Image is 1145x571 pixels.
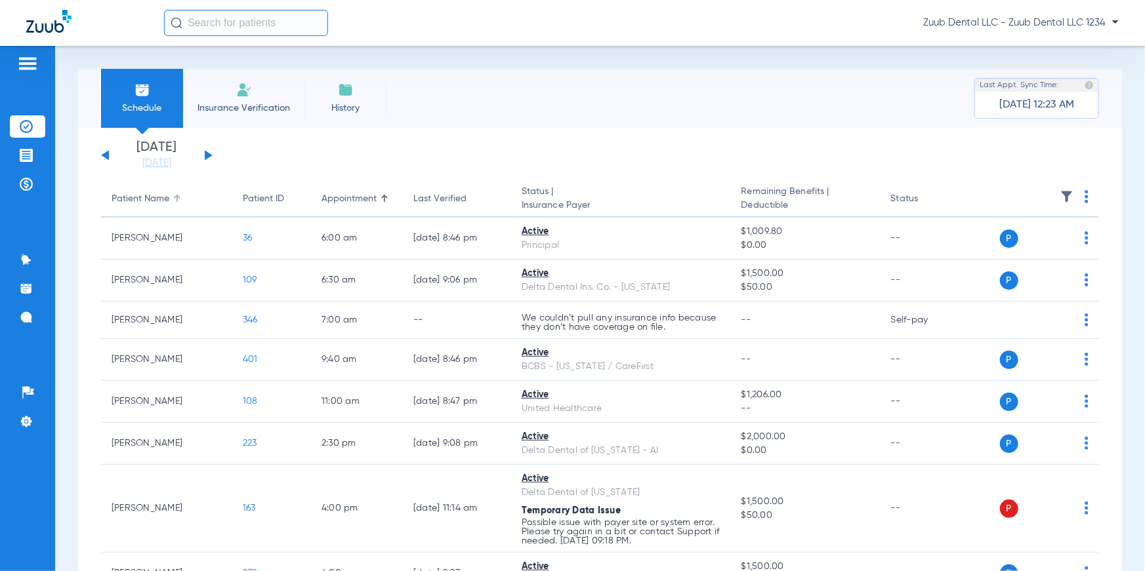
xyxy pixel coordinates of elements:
[1085,231,1089,245] img: group-dot-blue.svg
[413,192,501,206] div: Last Verified
[236,82,252,98] img: Manual Insurance Verification
[1000,351,1018,369] span: P
[731,181,881,218] th: Remaining Benefits |
[311,465,403,553] td: 4:00 PM
[338,82,354,98] img: History
[243,439,257,448] span: 223
[741,225,870,239] span: $1,009.80
[881,218,969,260] td: --
[322,192,377,206] div: Appointment
[741,199,870,212] span: Deductible
[101,302,232,339] td: [PERSON_NAME]
[101,260,232,302] td: [PERSON_NAME]
[413,192,467,206] div: Last Verified
[101,423,232,465] td: [PERSON_NAME]
[243,355,258,364] span: 401
[881,181,969,218] th: Status
[243,503,256,513] span: 163
[1000,229,1018,248] span: P
[403,218,511,260] td: [DATE] 8:46 PM
[1079,508,1145,571] div: Chat Widget
[311,423,403,465] td: 2:30 PM
[1085,353,1089,366] img: group-dot-blue.svg
[112,192,222,206] div: Patient Name
[522,346,720,360] div: Active
[17,56,38,71] img: hamburger-icon
[1085,313,1089,326] img: group-dot-blue.svg
[511,181,731,218] th: Status |
[311,339,403,381] td: 9:40 AM
[522,388,720,402] div: Active
[111,102,173,115] span: Schedule
[522,313,720,332] p: We couldn’t pull any insurance info because they don’t have coverage on file.
[171,17,182,29] img: Search Icon
[741,495,870,509] span: $1,500.00
[741,444,870,458] span: $0.00
[403,260,511,302] td: [DATE] 9:06 PM
[522,225,720,239] div: Active
[741,267,870,281] span: $1,500.00
[741,388,870,402] span: $1,206.00
[311,218,403,260] td: 6:00 AM
[243,192,284,206] div: Patient ID
[923,16,1119,30] span: Zuub Dental LLC - Zuub Dental LLC 1234
[311,381,403,423] td: 11:00 AM
[135,82,150,98] img: Schedule
[980,79,1058,92] span: Last Appt. Sync Time:
[403,381,511,423] td: [DATE] 8:47 PM
[522,472,720,486] div: Active
[243,397,258,406] span: 108
[881,260,969,302] td: --
[403,339,511,381] td: [DATE] 8:46 PM
[403,465,511,553] td: [DATE] 11:14 AM
[243,315,258,325] span: 346
[1000,271,1018,290] span: P
[741,315,751,325] span: --
[1085,81,1094,90] img: last sync help info
[999,98,1074,111] span: [DATE] 12:23 AM
[1060,190,1073,203] img: filter.svg
[322,192,392,206] div: Appointment
[881,302,969,339] td: Self-pay
[1000,435,1018,453] span: P
[101,339,232,381] td: [PERSON_NAME]
[741,402,870,416] span: --
[164,10,328,36] input: Search for patients
[522,267,720,281] div: Active
[522,239,720,252] div: Principal
[311,260,403,302] td: 6:30 AM
[1000,500,1018,518] span: P
[1085,395,1089,408] img: group-dot-blue.svg
[1085,190,1089,203] img: group-dot-blue.svg
[26,10,72,33] img: Zuub Logo
[881,465,969,553] td: --
[881,381,969,423] td: --
[881,339,969,381] td: --
[101,218,232,260] td: [PERSON_NAME]
[522,486,720,500] div: Delta Dental of [US_STATE]
[522,444,720,458] div: Delta Dental of [US_STATE] - AI
[117,141,196,170] li: [DATE]
[1000,393,1018,411] span: P
[403,423,511,465] td: [DATE] 9:08 PM
[1085,502,1089,515] img: group-dot-blue.svg
[314,102,377,115] span: History
[101,465,232,553] td: [PERSON_NAME]
[522,199,720,212] span: Insurance Payer
[522,430,720,444] div: Active
[243,192,301,206] div: Patient ID
[522,360,720,374] div: BCBS - [US_STATE] / CareFirst
[193,102,295,115] span: Insurance Verification
[741,281,870,294] span: $50.00
[1085,273,1089,286] img: group-dot-blue.svg
[311,302,403,339] td: 7:00 AM
[741,355,751,364] span: --
[741,430,870,444] span: $2,000.00
[741,239,870,252] span: $0.00
[243,275,257,285] span: 109
[522,281,720,294] div: Delta Dental Ins. Co. - [US_STATE]
[1085,437,1089,450] img: group-dot-blue.svg
[522,518,720,545] p: Possible issue with payer site or system error. Please try again in a bit or contact Support if n...
[117,157,196,170] a: [DATE]
[881,423,969,465] td: --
